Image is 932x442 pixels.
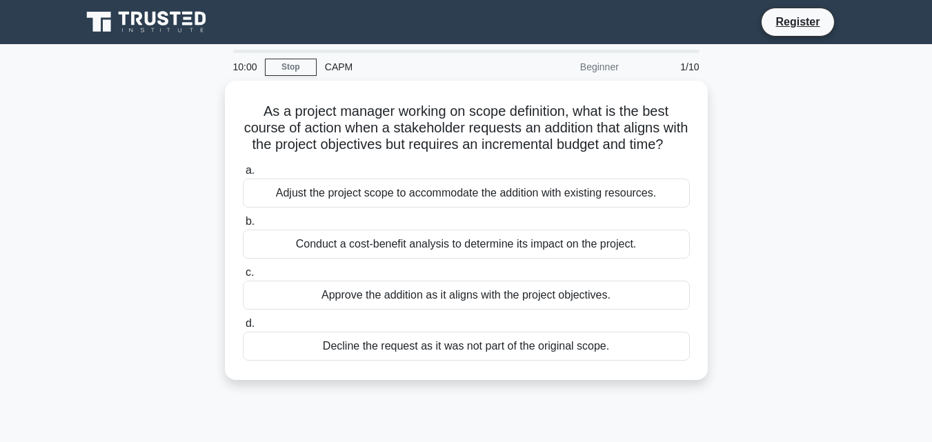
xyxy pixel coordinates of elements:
[246,215,255,227] span: b.
[627,53,708,81] div: 1/10
[767,13,828,30] a: Register
[506,53,627,81] div: Beginner
[243,281,690,310] div: Approve the addition as it aligns with the project objectives.
[265,59,317,76] a: Stop
[243,230,690,259] div: Conduct a cost-benefit analysis to determine its impact on the project.
[317,53,506,81] div: CAPM
[246,164,255,176] span: a.
[225,53,265,81] div: 10:00
[243,179,690,208] div: Adjust the project scope to accommodate the addition with existing resources.
[241,103,691,154] h5: As a project manager working on scope definition, what is the best course of action when a stakeh...
[243,332,690,361] div: Decline the request as it was not part of the original scope.
[246,266,254,278] span: c.
[246,317,255,329] span: d.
